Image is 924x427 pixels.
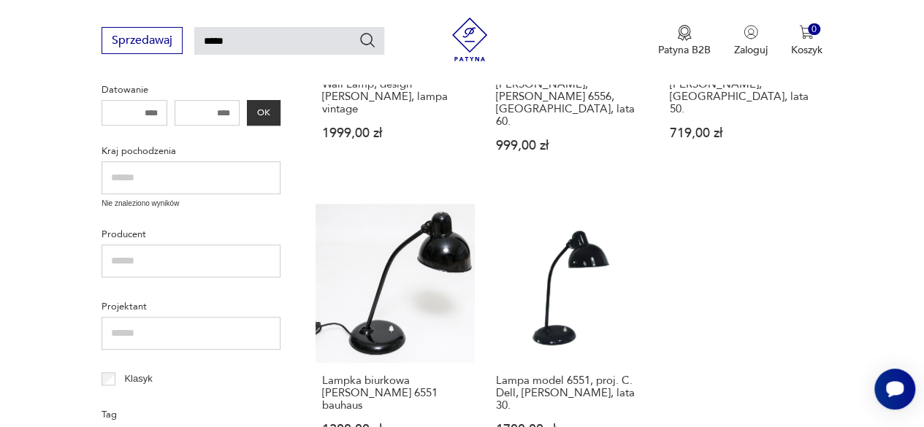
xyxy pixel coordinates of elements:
a: Ikona medaluPatyna B2B [658,25,711,57]
p: 999,00 zł [496,139,642,152]
h3: Lampa model 6551, proj. C. Dell, [PERSON_NAME], lata 30. [496,374,642,412]
p: 1999,00 zł [322,127,468,139]
h3: Lampka biurkowa [PERSON_NAME] 6551 bauhaus [322,374,468,412]
button: 0Koszyk [791,25,822,57]
h3: [PERSON_NAME], [PERSON_NAME], [PERSON_NAME] 6556, [GEOGRAPHIC_DATA], lata 60. [496,66,642,128]
h3: [PERSON_NAME], Scissor Wall Lamp, design [PERSON_NAME], lampa vintage [322,66,468,115]
p: Tag [102,407,280,423]
img: Patyna - sklep z meblami i dekoracjami vintage [448,18,492,61]
button: Patyna B2B [658,25,711,57]
img: Ikona medalu [677,25,692,41]
p: Projektant [102,299,280,315]
p: Koszyk [791,43,822,57]
button: Szukaj [359,31,376,49]
button: OK [247,100,280,126]
p: Patyna B2B [658,43,711,57]
h3: Lampka biurkowa, [PERSON_NAME], [GEOGRAPHIC_DATA], lata 50. [670,66,816,115]
img: Ikonka użytkownika [744,25,758,39]
a: Sprzedawaj [102,36,183,47]
button: Sprzedawaj [102,27,183,54]
p: Kraj pochodzenia [102,143,280,159]
p: Producent [102,226,280,242]
img: Ikona koszyka [799,25,814,39]
p: Datowanie [102,82,280,98]
p: Klasyk [124,371,152,387]
p: Zaloguj [734,43,768,57]
p: Nie znaleziono wyników [102,198,280,209]
p: 719,00 zł [670,127,816,139]
div: 0 [808,23,820,36]
button: Zaloguj [734,25,768,57]
iframe: Smartsupp widget button [874,369,915,409]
